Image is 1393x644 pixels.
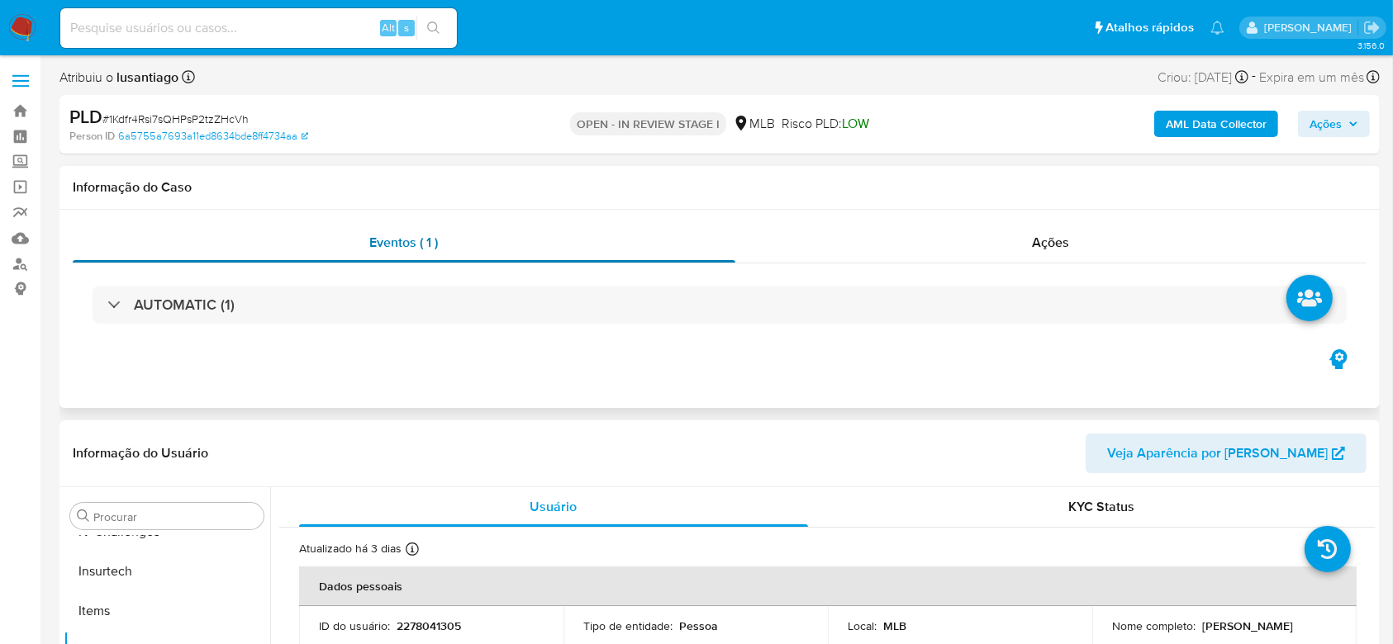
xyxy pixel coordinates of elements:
[93,286,1347,324] div: AUTOMATIC (1)
[59,69,178,87] span: Atribuiu o
[397,618,461,633] p: 2278041305
[118,129,308,144] a: 6a5755a7693a11ed8634bde8ff4734aa
[782,115,869,133] span: Risco PLD:
[1033,233,1070,252] span: Ações
[60,17,457,39] input: Pesquise usuários ou casos...
[299,566,1357,606] th: Dados pessoais
[1112,618,1196,633] p: Nome completo :
[1068,497,1134,516] span: KYC Status
[73,179,1367,196] h1: Informação do Caso
[1298,111,1370,137] button: Ações
[1252,66,1256,88] span: -
[1105,19,1194,36] span: Atalhos rápidos
[1264,20,1357,36] p: lucas.santiago@mercadolivre.com
[1202,618,1293,633] p: [PERSON_NAME]
[404,20,409,36] span: s
[113,68,178,87] b: lusantiago
[1363,19,1381,36] a: Sair
[848,618,877,633] p: Local :
[73,445,208,462] h1: Informação do Usuário
[69,103,102,130] b: PLD
[1210,21,1224,35] a: Notificações
[1166,111,1267,137] b: AML Data Collector
[416,17,450,40] button: search-icon
[299,541,402,556] p: Atualizado há 3 dias
[733,115,775,133] div: MLB
[1158,66,1248,88] div: Criou: [DATE]
[93,509,257,524] input: Procurar
[1086,433,1367,473] button: Veja Aparência por [PERSON_NAME]
[883,618,906,633] p: MLB
[319,618,390,633] p: ID do usuário :
[370,233,439,252] span: Eventos ( 1 )
[134,296,235,314] h3: AUTOMATIC (1)
[1259,69,1364,87] span: Expira em um mês
[382,20,395,36] span: Alt
[842,114,869,133] span: LOW
[570,112,726,135] p: OPEN - IN REVIEW STAGE I
[64,591,270,631] button: Items
[69,129,115,144] b: Person ID
[77,509,90,523] button: Procurar
[679,618,718,633] p: Pessoa
[1107,433,1328,473] span: Veja Aparência por [PERSON_NAME]
[530,497,577,516] span: Usuário
[102,111,249,127] span: # 1Kdfr4Rsi7sQHPsP2tzZHcVh
[64,552,270,591] button: Insurtech
[1310,111,1342,137] span: Ações
[1154,111,1278,137] button: AML Data Collector
[583,618,673,633] p: Tipo de entidade :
